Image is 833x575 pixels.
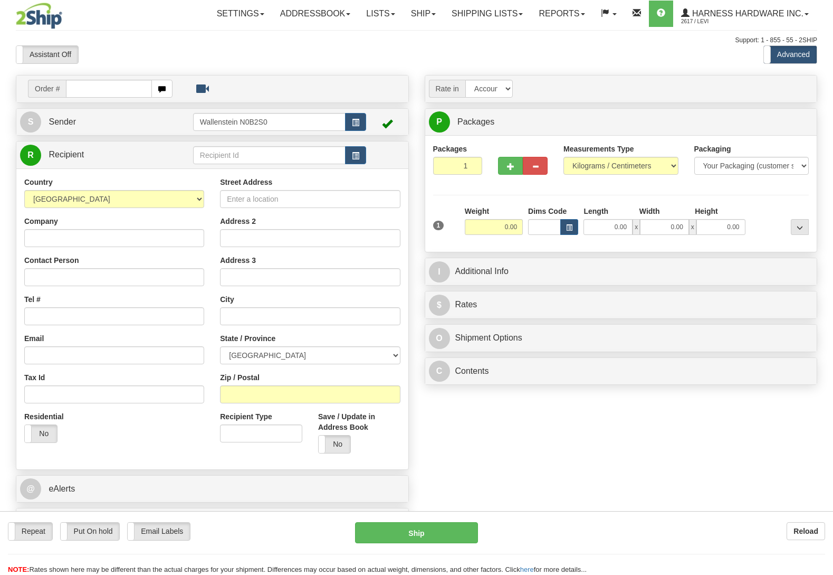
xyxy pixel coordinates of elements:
[220,255,256,266] label: Address 3
[433,221,444,230] span: 1
[220,411,272,422] label: Recipient Type
[272,1,359,27] a: Addressbook
[457,117,494,126] span: Packages
[429,294,813,316] a: $Rates
[433,144,467,154] label: Packages
[8,565,29,573] span: NOTE:
[209,1,272,27] a: Settings
[358,1,403,27] a: Lists
[128,523,190,540] label: Email Labels
[429,327,813,349] a: OShipment Options
[787,522,825,540] button: Reload
[429,80,465,98] span: Rate in
[531,1,592,27] a: Reports
[319,436,351,453] label: No
[429,111,450,133] span: P
[403,1,444,27] a: Ship
[583,206,608,216] label: Length
[20,478,405,500] a: @ eAlerts
[20,111,41,133] span: S
[690,9,803,18] span: Harness Hardware Inc.
[61,523,120,540] label: Put On hold
[220,333,275,344] label: State / Province
[16,36,817,45] div: Support: 1 - 855 - 55 - 2SHIP
[695,206,718,216] label: Height
[220,216,256,227] label: Address 2
[24,177,53,187] label: Country
[24,216,58,227] label: Company
[8,523,52,540] label: Repeat
[528,206,567,216] label: Dims Code
[49,117,76,126] span: Sender
[318,411,400,432] label: Save / Update in Address Book
[809,233,832,341] iframe: chat widget
[49,484,75,493] span: eAlerts
[429,295,450,316] span: $
[20,478,41,499] span: @
[429,261,450,282] span: I
[49,150,84,159] span: Recipient
[16,3,62,29] img: logo2617.jpg
[193,113,346,131] input: Sender Id
[220,190,400,208] input: Enter a location
[24,372,45,383] label: Tax Id
[429,261,813,282] a: IAdditional Info
[16,46,78,63] label: Assistant Off
[694,144,731,154] label: Packaging
[20,111,193,133] a: S Sender
[689,219,696,235] span: x
[193,146,346,164] input: Recipient Id
[764,46,817,63] label: Advanced
[220,294,234,305] label: City
[220,177,272,187] label: Street Address
[465,206,489,216] label: Weight
[24,294,41,305] label: Tel #
[639,206,660,216] label: Width
[355,522,478,543] button: Ship
[681,16,760,27] span: 2617 / Levi
[20,145,41,166] span: R
[220,372,260,383] label: Zip / Postal
[563,144,634,154] label: Measurements Type
[429,111,813,133] a: P Packages
[429,361,813,382] a: CContents
[520,565,534,573] a: here
[633,219,640,235] span: x
[24,255,79,266] label: Contact Person
[673,1,817,27] a: Harness Hardware Inc. 2617 / Levi
[24,411,64,422] label: Residential
[429,361,450,382] span: C
[429,328,450,349] span: O
[793,527,818,535] b: Reload
[28,80,66,98] span: Order #
[20,144,174,166] a: R Recipient
[24,333,44,344] label: Email
[444,1,531,27] a: Shipping lists
[25,425,57,442] label: No
[791,219,809,235] div: ...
